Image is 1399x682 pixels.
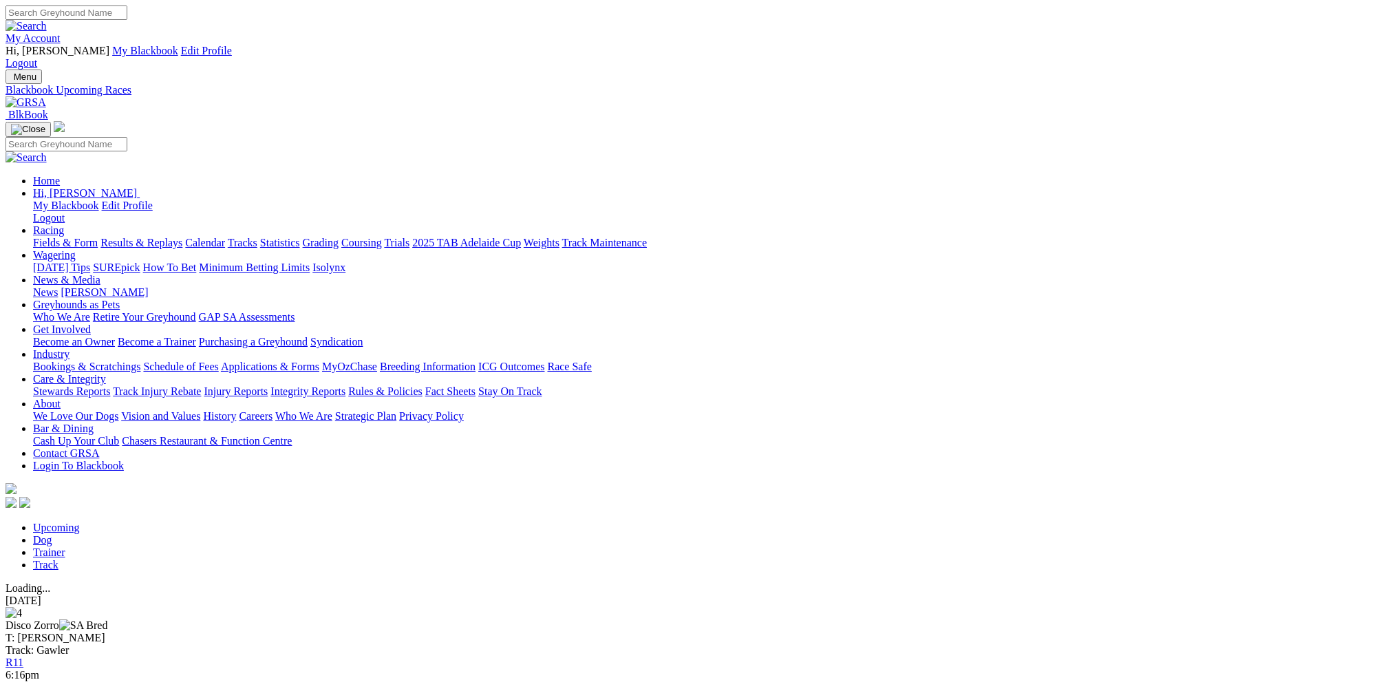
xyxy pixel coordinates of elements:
a: Bookings & Scratchings [33,361,140,372]
a: Schedule of Fees [143,361,218,372]
input: Search [6,137,127,151]
div: About [33,410,1393,423]
a: Login To Blackbook [33,460,124,471]
div: Track: Gawler [6,644,1393,657]
div: 6:16pm [6,669,1393,681]
span: BlkBook [8,109,48,120]
a: Weights [524,237,559,248]
div: Hi, [PERSON_NAME] [33,200,1393,224]
a: My Account [6,32,61,44]
a: Syndication [310,336,363,348]
a: Track Maintenance [562,237,647,248]
a: 2025 TAB Adelaide Cup [412,237,521,248]
a: Rules & Policies [348,385,423,397]
div: Care & Integrity [33,385,1393,398]
a: Who We Are [275,410,332,422]
a: Blackbook Upcoming Races [6,84,1393,96]
a: ICG Outcomes [478,361,544,372]
input: Search [6,6,127,20]
span: Hi, [PERSON_NAME] [33,187,137,199]
a: Injury Reports [204,385,268,397]
a: Calendar [185,237,225,248]
span: Loading... [6,582,50,594]
img: Search [6,151,47,164]
a: Track [33,559,58,571]
a: Strategic Plan [335,410,396,422]
img: Search [6,20,47,32]
a: Edit Profile [181,45,232,56]
a: Become a Trainer [118,336,196,348]
a: Grading [303,237,339,248]
a: Tracks [228,237,257,248]
img: Close [11,124,45,135]
div: Bar & Dining [33,435,1393,447]
img: logo-grsa-white.png [54,121,65,132]
a: R11 [6,657,23,668]
a: News & Media [33,274,100,286]
a: Isolynx [312,262,345,273]
a: Statistics [260,237,300,248]
a: Dog [33,534,52,546]
a: Upcoming [33,522,80,533]
a: My Blackbook [112,45,178,56]
div: Get Involved [33,336,1393,348]
a: Fact Sheets [425,385,476,397]
a: Coursing [341,237,382,248]
a: Bar & Dining [33,423,94,434]
button: Toggle navigation [6,122,51,137]
a: BlkBook [6,109,48,120]
div: Industry [33,361,1393,373]
a: MyOzChase [322,361,377,372]
a: Trainer [33,546,65,558]
div: T: [PERSON_NAME] [6,632,1393,644]
a: Logout [33,212,65,224]
img: facebook.svg [6,497,17,508]
a: Privacy Policy [399,410,464,422]
a: SUREpick [93,262,140,273]
a: History [203,410,236,422]
a: Retire Your Greyhound [93,311,196,323]
a: Careers [239,410,273,422]
a: Stewards Reports [33,385,110,397]
img: 4 [6,607,22,619]
a: Who We Are [33,311,90,323]
a: Industry [33,348,70,360]
a: Chasers Restaurant & Function Centre [122,435,292,447]
a: Race Safe [547,361,591,372]
a: GAP SA Assessments [199,311,295,323]
a: Results & Replays [100,237,182,248]
div: Racing [33,237,1393,249]
a: Become an Owner [33,336,115,348]
div: News & Media [33,286,1393,299]
a: Edit Profile [102,200,153,211]
a: Hi, [PERSON_NAME] [33,187,140,199]
a: [DATE] Tips [33,262,90,273]
a: Cash Up Your Club [33,435,119,447]
a: Track Injury Rebate [113,385,201,397]
a: Vision and Values [121,410,200,422]
a: Applications & Forms [221,361,319,372]
img: SA Bred [59,619,108,632]
a: News [33,286,58,298]
a: My Blackbook [33,200,99,211]
span: Menu [14,72,36,82]
a: About [33,398,61,409]
div: My Account [6,45,1393,70]
img: logo-grsa-white.png [6,483,17,494]
a: Wagering [33,249,76,261]
a: Minimum Betting Limits [199,262,310,273]
a: Breeding Information [380,361,476,372]
a: Get Involved [33,323,91,335]
a: Logout [6,57,37,69]
div: Disco Zorro [6,619,1393,632]
img: GRSA [6,96,46,109]
a: Home [33,175,60,187]
div: [DATE] [6,595,1393,607]
a: [PERSON_NAME] [61,286,148,298]
div: Wagering [33,262,1393,274]
a: Fields & Form [33,237,98,248]
div: Greyhounds as Pets [33,311,1393,323]
span: Hi, [PERSON_NAME] [6,45,109,56]
a: Purchasing a Greyhound [199,336,308,348]
img: twitter.svg [19,497,30,508]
